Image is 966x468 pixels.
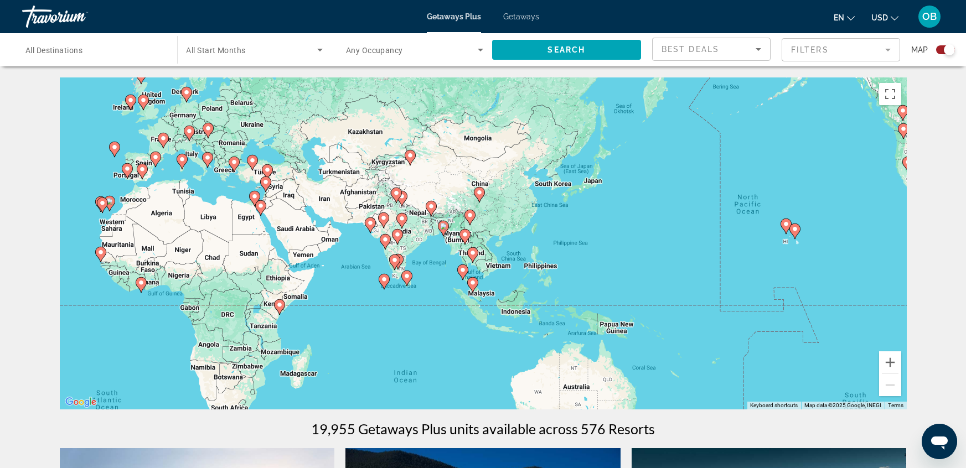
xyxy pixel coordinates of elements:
button: Change language [834,9,855,25]
button: Search [492,40,642,60]
span: Best Deals [662,45,719,54]
span: Map data ©2025 Google, INEGI [804,402,881,408]
button: Keyboard shortcuts [750,402,798,409]
a: Getaways [503,12,539,21]
button: Change currency [871,9,898,25]
span: All Start Months [187,46,246,55]
a: Travorium [22,2,133,31]
span: Any Occupancy [346,46,403,55]
span: All Destinations [25,46,82,55]
button: User Menu [915,5,944,28]
a: Getaways Plus [427,12,481,21]
button: Toggle fullscreen view [879,83,901,105]
img: Google [63,395,99,409]
iframe: Button to launch messaging window [922,424,957,459]
button: Zoom out [879,374,901,396]
button: Zoom in [879,351,901,373]
span: en [834,13,844,22]
span: OB [922,11,937,22]
a: Open this area in Google Maps (opens a new window) [63,395,99,409]
button: Filter [782,38,900,62]
mat-select: Sort by [662,43,761,56]
span: Search [547,45,585,54]
span: Map [911,42,928,58]
h1: 19,955 Getaways Plus units available across 576 Resorts [311,420,655,437]
span: USD [871,13,888,22]
a: Terms (opens in new tab) [888,402,903,408]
